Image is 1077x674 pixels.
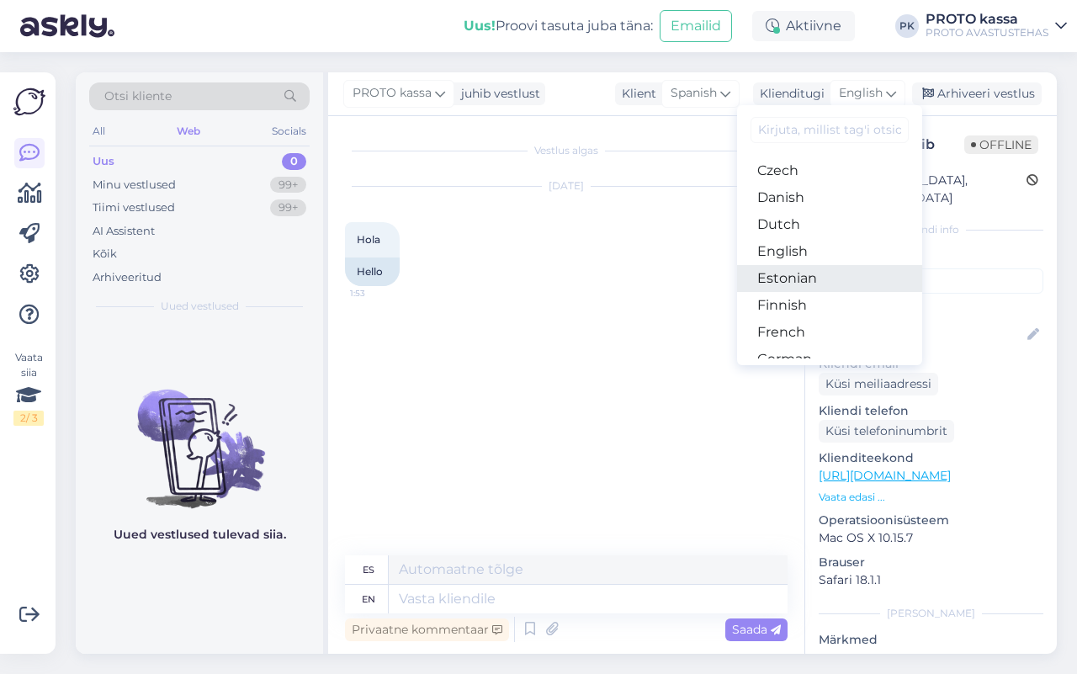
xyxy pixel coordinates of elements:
[268,120,310,142] div: Socials
[737,346,922,373] a: German
[737,265,922,292] a: Estonian
[819,355,1043,373] p: Kliendi email
[820,326,1024,344] input: Lisa nimi
[464,18,496,34] b: Uus!
[345,178,788,194] div: [DATE]
[76,359,323,511] img: No chats
[270,199,306,216] div: 99+
[819,300,1043,318] p: Kliendi nimi
[353,84,432,103] span: PROTO kassa
[819,529,1043,547] p: Mac OS X 10.15.7
[357,233,380,246] span: Hola
[161,299,239,314] span: Uued vestlused
[345,257,400,286] div: Hello
[752,11,855,41] div: Aktiivne
[345,618,509,641] div: Privaatne kommentaar
[114,526,286,544] p: Uued vestlused tulevad siia.
[737,292,922,319] a: Finnish
[363,555,374,584] div: es
[89,120,109,142] div: All
[282,153,306,170] div: 0
[819,512,1043,529] p: Operatsioonisüsteem
[819,631,1043,649] p: Märkmed
[819,373,938,395] div: Küsi meiliaadressi
[345,143,788,158] div: Vestlus algas
[912,82,1042,105] div: Arhiveeri vestlus
[737,238,922,265] a: English
[753,85,825,103] div: Klienditugi
[819,268,1043,294] input: Lisa tag
[819,402,1043,420] p: Kliendi telefon
[926,13,1067,40] a: PROTO kassaPROTO AVASTUSTEHAS
[926,26,1048,40] div: PROTO AVASTUSTEHAS
[926,13,1048,26] div: PROTO kassa
[454,85,540,103] div: juhib vestlust
[819,420,954,443] div: Küsi telefoninumbrit
[104,88,172,105] span: Otsi kliente
[671,84,717,103] span: Spanish
[819,222,1043,237] div: Kliendi info
[13,411,44,426] div: 2 / 3
[737,319,922,346] a: French
[732,622,781,637] span: Saada
[93,223,155,240] div: AI Assistent
[93,246,117,263] div: Kõik
[819,468,951,483] a: [URL][DOMAIN_NAME]
[819,554,1043,571] p: Brauser
[819,247,1043,265] p: Kliendi tag'id
[964,135,1038,154] span: Offline
[737,211,922,238] a: Dutch
[819,449,1043,467] p: Klienditeekond
[13,350,44,426] div: Vaata siia
[362,585,375,613] div: en
[737,184,922,211] a: Danish
[819,490,1043,505] p: Vaata edasi ...
[13,86,45,118] img: Askly Logo
[615,85,656,103] div: Klient
[824,172,1027,207] div: [GEOGRAPHIC_DATA], [GEOGRAPHIC_DATA]
[737,157,922,184] a: Czech
[270,177,306,194] div: 99+
[93,269,162,286] div: Arhiveeritud
[93,177,176,194] div: Minu vestlused
[173,120,204,142] div: Web
[819,571,1043,589] p: Safari 18.1.1
[751,117,909,143] input: Kirjuta, millist tag'i otsid
[660,10,732,42] button: Emailid
[895,14,919,38] div: PK
[93,199,175,216] div: Tiimi vestlused
[93,153,114,170] div: Uus
[819,606,1043,621] div: [PERSON_NAME]
[350,287,413,300] span: 1:53
[464,16,653,36] div: Proovi tasuta juba täna:
[839,84,883,103] span: English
